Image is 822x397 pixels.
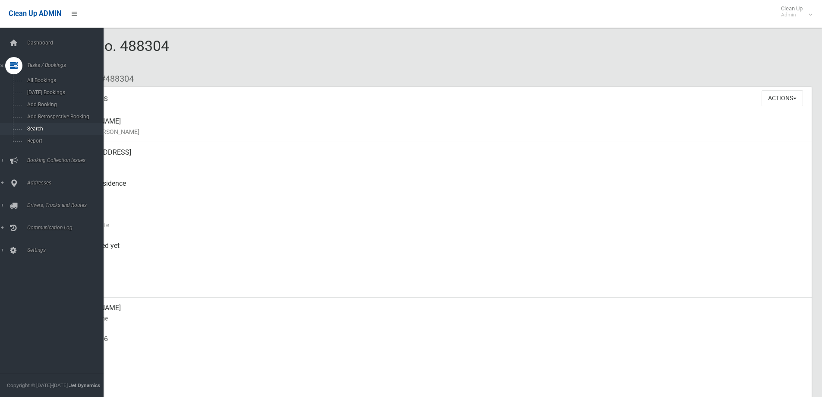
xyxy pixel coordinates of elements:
small: Address [69,158,805,168]
span: [DATE] Bookings [25,89,103,95]
small: Zone [69,282,805,292]
small: Admin [781,12,803,18]
div: [DATE] [69,204,805,235]
span: Copyright © [DATE]-[DATE] [7,382,68,388]
span: Drivers, Trucks and Routes [25,202,110,208]
small: Pickup Point [69,189,805,199]
span: All Bookings [25,77,103,83]
small: Mobile [69,344,805,355]
span: Search [25,126,103,132]
span: Communication Log [25,225,110,231]
span: Settings [25,247,110,253]
span: Clean Up ADMIN [9,10,61,18]
div: [STREET_ADDRESS] [69,142,805,173]
small: Landline [69,375,805,386]
small: Contact Name [69,313,805,324]
div: None given [69,360,805,391]
span: Dashboard [25,40,110,46]
span: Addresses [25,180,110,186]
div: Not collected yet [69,235,805,267]
span: Booking No. 488304 [38,37,169,71]
li: #488304 [94,71,134,87]
div: [PERSON_NAME] [69,298,805,329]
small: Name of [PERSON_NAME] [69,127,805,137]
strong: Jet Dynamics [69,382,100,388]
small: Collection Date [69,220,805,230]
span: Clean Up [777,5,811,18]
span: Add Booking [25,102,103,108]
span: Report [25,138,103,144]
small: Collected At [69,251,805,261]
div: [PERSON_NAME] [69,111,805,142]
div: [DATE] [69,267,805,298]
div: Front of Residence [69,173,805,204]
span: Tasks / Bookings [25,62,110,68]
div: 0434071336 [69,329,805,360]
span: Booking Collection Issues [25,157,110,163]
span: Add Retrospective Booking [25,114,103,120]
button: Actions [762,90,803,106]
